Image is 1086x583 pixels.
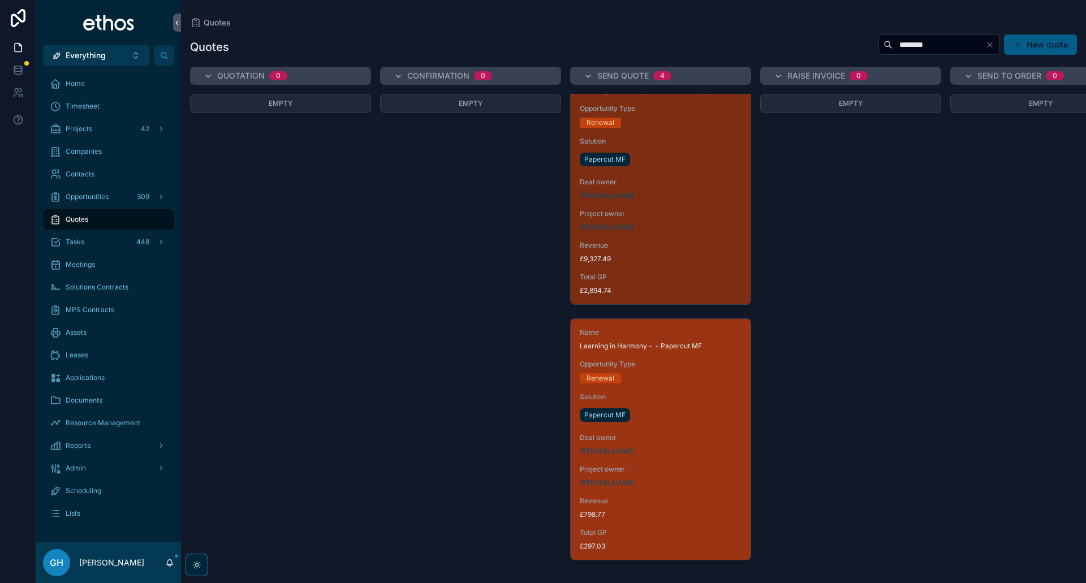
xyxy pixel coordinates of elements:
[66,328,87,337] span: Assets
[977,70,1041,81] span: Send to Order
[66,50,106,61] span: Everything
[580,209,742,218] span: Project owner
[66,237,84,247] span: Tasks
[580,528,742,537] span: Total GP
[43,74,174,94] a: Home
[43,345,174,365] a: Leases
[43,413,174,433] a: Resource Management
[66,396,102,405] span: Documents
[269,99,292,107] span: Empty
[43,45,149,66] button: Select Button
[587,373,614,383] div: Renewal
[66,351,88,360] span: Leases
[570,63,751,305] a: NameLearning In Harmony Trust - 11156 - Papercut MFOpportunity TypeRenewalSolutionPapercut MFDeal...
[459,99,482,107] span: Empty
[43,187,174,207] a: Opportunities309
[43,141,174,162] a: Companies
[190,39,229,55] h1: Quotes
[580,360,742,369] span: Opportunity Type
[66,441,90,450] span: Reports
[985,40,999,49] button: Clear
[133,235,153,249] div: 448
[580,178,742,187] span: Deal owner
[43,254,174,275] a: Meetings
[587,118,614,128] div: Renewal
[407,70,469,81] span: Confirmation
[580,137,742,146] span: Solution
[580,510,742,519] span: £798.77
[66,170,94,179] span: Contacts
[79,557,144,568] p: [PERSON_NAME]
[580,542,742,551] span: £297.03
[66,373,105,382] span: Applications
[43,277,174,297] a: Solutions Contracts
[481,71,485,80] div: 0
[1053,71,1057,80] div: 0
[580,392,742,401] span: Solution
[204,17,231,28] span: Quotes
[276,71,281,80] div: 0
[66,260,95,269] span: Meetings
[50,556,63,569] span: GH
[580,254,742,264] span: £9,327.49
[66,418,140,427] span: Resource Management
[43,209,174,230] a: Quotes
[787,70,845,81] span: Raise Invoice
[580,408,630,422] a: Papercut MF
[580,223,635,232] a: [PERSON_NAME]
[43,458,174,478] a: Admin
[66,124,92,133] span: Projects
[1004,34,1077,55] button: New quote
[36,66,181,538] div: scrollable content
[43,232,174,252] a: Tasks448
[580,286,742,295] span: £2,894.74
[580,447,635,456] a: [PERSON_NAME]
[856,71,861,80] div: 0
[66,147,102,156] span: Companies
[580,241,742,250] span: Revenue
[83,14,135,32] img: App logo
[43,503,174,524] a: Lists
[584,411,626,420] span: Papercut MF
[580,104,742,113] span: Opportunity Type
[584,155,626,164] span: Papercut MF
[1029,99,1053,107] span: Empty
[570,318,751,560] a: NameLearning in Harmony - - Papercut MFOpportunity TypeRenewalSolutionPapercut MFDeal owner[PERSO...
[66,305,114,314] span: MPS Contracts
[66,486,101,495] span: Scheduling
[66,283,128,292] span: Solutions Contracts
[66,464,86,473] span: Admin
[133,190,153,204] div: 309
[580,273,742,282] span: Total GP
[66,102,100,111] span: Timesheet
[43,368,174,388] a: Applications
[66,192,109,201] span: Opportunities
[580,465,742,474] span: Project owner
[580,191,635,200] a: [PERSON_NAME]
[580,153,630,166] a: Papercut MF
[190,17,231,28] a: Quotes
[580,328,742,337] span: Name
[43,119,174,139] a: Projects42
[43,481,174,501] a: Scheduling
[66,215,88,224] span: Quotes
[217,70,265,81] span: Quotation
[580,342,742,351] span: Learning in Harmony - - Papercut MF
[43,390,174,411] a: Documents
[580,433,742,442] span: Deal owner
[43,322,174,343] a: Assets
[66,79,85,88] span: Home
[43,164,174,184] a: Contacts
[580,478,635,487] a: [PERSON_NAME]
[597,70,649,81] span: Send Quote
[66,509,80,518] span: Lists
[660,71,665,80] div: 4
[43,300,174,320] a: MPS Contracts
[43,435,174,456] a: Reports
[43,96,174,116] a: Timesheet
